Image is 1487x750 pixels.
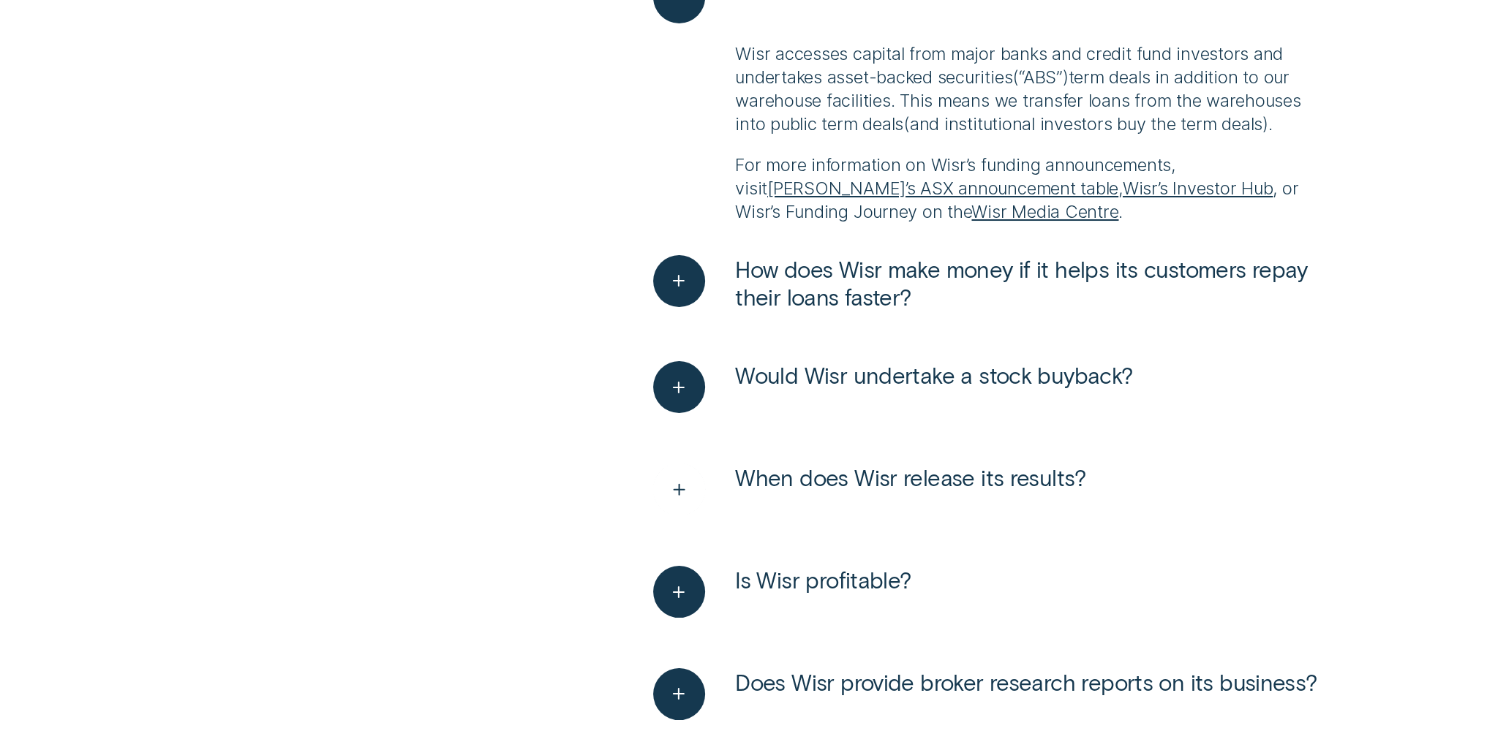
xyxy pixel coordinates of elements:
[735,463,1085,492] span: When does Wisr release its results?
[653,463,1086,515] button: See more
[1063,67,1069,88] span: )
[767,178,1118,199] a: [PERSON_NAME]’s ASX announcement table
[653,255,1330,311] button: See more
[735,566,911,594] span: Is Wisr profitable?
[903,113,910,135] span: (
[735,361,1132,390] span: Would Wisr undertake a stock buyback?
[735,42,1330,136] p: Wisr accesses capital from major banks and credit fund investors and undertakes asset-backed secu...
[1262,113,1268,135] span: )
[735,255,1330,311] span: How does Wisr make money if it helps its customers repay their loans faster?
[1012,67,1019,88] span: (
[1123,178,1273,199] a: Wisr’s Investor Hub
[735,154,1330,224] p: For more information on Wisr’s funding announcements, visit , , or Wisr’s Funding Journey on the .
[653,668,1317,720] button: See more
[735,668,1317,697] span: Does Wisr provide broker research reports on its business?
[653,361,1133,413] button: See more
[971,201,1118,222] a: Wisr Media Centre
[653,566,911,618] button: See more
